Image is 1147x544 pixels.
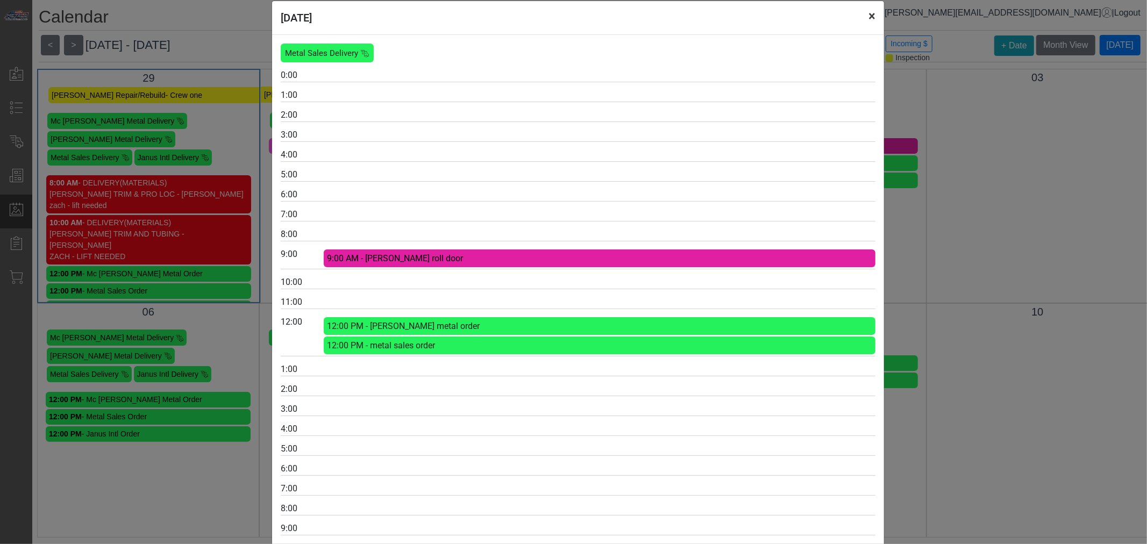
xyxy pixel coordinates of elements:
[281,316,324,328] div: 12:00
[281,482,324,495] div: 7:00
[281,109,324,121] div: 2:00
[327,321,480,331] span: 12:00 PM - [PERSON_NAME] metal order
[281,248,324,261] div: 9:00
[281,276,324,289] div: 10:00
[285,48,358,58] span: Metal Sales Delivery
[281,423,324,435] div: 4:00
[281,10,312,26] h5: [DATE]
[281,383,324,396] div: 2:00
[281,296,324,309] div: 11:00
[281,363,324,376] div: 1:00
[327,340,435,350] span: 12:00 PM - metal sales order
[281,69,324,82] div: 0:00
[281,188,324,201] div: 6:00
[327,253,463,263] span: 9:00 AM - [PERSON_NAME] roll door
[281,462,324,475] div: 6:00
[281,89,324,102] div: 1:00
[281,228,324,241] div: 8:00
[281,208,324,221] div: 7:00
[281,403,324,416] div: 3:00
[281,128,324,141] div: 3:00
[281,442,324,455] div: 5:00
[281,148,324,161] div: 4:00
[860,1,884,31] button: Close
[281,168,324,181] div: 5:00
[281,502,324,515] div: 8:00
[281,522,324,535] div: 9:00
